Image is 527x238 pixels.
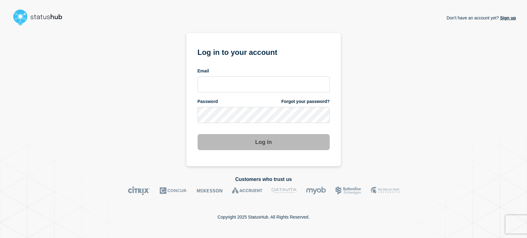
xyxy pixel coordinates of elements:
[160,186,187,195] img: Concur logo
[128,186,150,195] img: Citrix logo
[198,99,218,105] span: Password
[371,186,399,195] img: MSU logo
[198,134,330,150] button: Log in
[306,186,326,195] img: myob logo
[198,46,330,57] h1: Log in to your account
[281,99,329,105] a: Forgot your password?
[335,186,362,195] img: Bottomline logo
[198,107,330,123] input: password input
[198,68,209,74] span: Email
[499,15,516,20] a: Sign up
[272,186,297,195] img: DataVita logo
[11,177,516,182] h2: Customers who trust us
[198,76,330,92] input: email input
[217,215,309,220] p: Copyright 2025 StatusHub. All Rights Reserved.
[446,10,516,25] p: Don't have an account yet?
[197,186,223,195] img: McKesson logo
[232,186,262,195] img: Accruent logo
[11,7,70,27] img: StatusHub logo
